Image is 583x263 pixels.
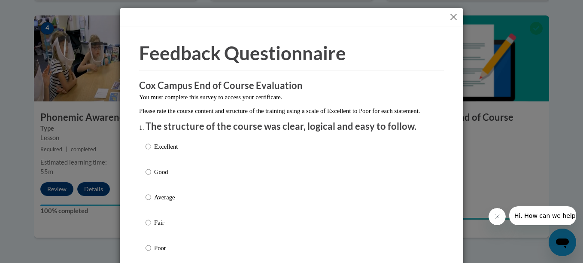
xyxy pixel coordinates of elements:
[146,193,151,202] input: Average
[154,193,178,202] p: Average
[139,42,346,64] span: Feedback Questionnaire
[154,142,178,151] p: Excellent
[509,206,576,225] iframe: Message from company
[154,218,178,227] p: Fair
[139,106,444,116] p: Please rate the course content and structure of the training using a scale of Excellent to Poor f...
[5,6,70,13] span: Hi. How can we help?
[146,218,151,227] input: Fair
[139,92,444,102] p: You must complete this survey to access your certificate.
[154,243,178,253] p: Poor
[489,208,506,225] iframe: Close message
[139,79,444,92] h3: Cox Campus End of Course Evaluation
[146,167,151,177] input: Good
[154,167,178,177] p: Good
[146,243,151,253] input: Poor
[146,142,151,151] input: Excellent
[146,120,437,133] p: The structure of the course was clear, logical and easy to follow.
[448,12,459,22] button: Close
